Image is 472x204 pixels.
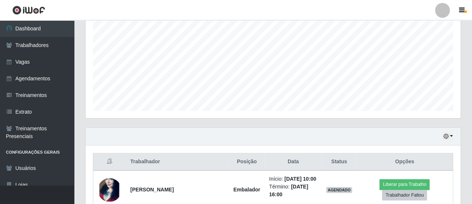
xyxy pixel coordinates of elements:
[284,176,316,182] time: [DATE] 10:00
[98,178,121,202] img: 1742603024717.jpeg
[126,153,229,171] th: Trabalhador
[326,187,352,193] span: AGENDADO
[322,153,356,171] th: Status
[12,6,45,15] img: CoreUI Logo
[229,153,264,171] th: Posição
[382,190,427,200] button: Trabalhador Faltou
[269,175,317,183] li: Início:
[269,183,317,198] li: Término:
[265,153,322,171] th: Data
[233,187,260,193] strong: Embalador
[130,187,174,193] strong: [PERSON_NAME]
[356,153,453,171] th: Opções
[379,179,429,190] button: Liberar para Trabalho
